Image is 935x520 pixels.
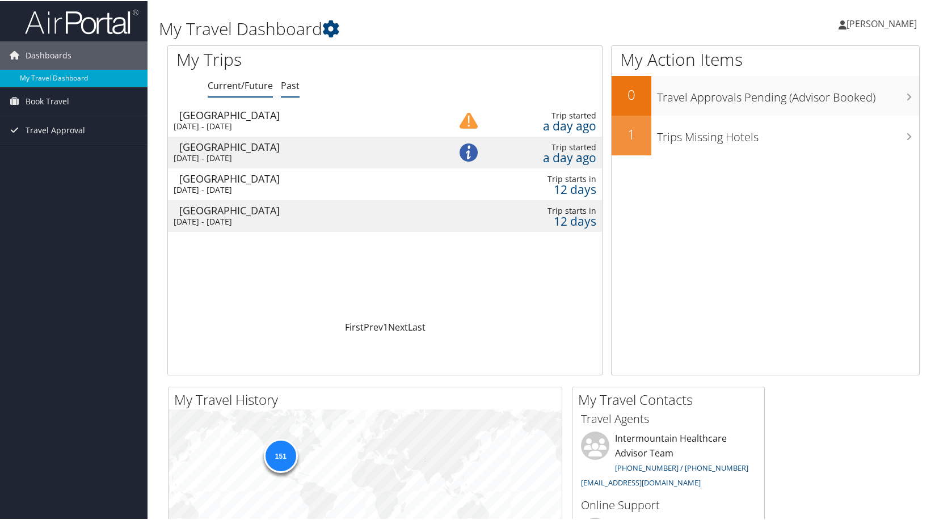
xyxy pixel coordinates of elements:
a: First [345,320,364,332]
div: 151 [263,438,297,472]
div: [DATE] - [DATE] [174,152,430,162]
div: Trip starts in [497,173,597,183]
a: [PERSON_NAME] [839,6,928,40]
div: [DATE] - [DATE] [174,184,430,194]
a: Prev [364,320,383,332]
div: 12 days [497,215,597,225]
img: alert-flat-solid-info.png [460,142,478,160]
div: 12 days [497,183,597,193]
div: Trip started [497,109,597,120]
img: alert-flat-solid-caution.png [460,111,478,129]
span: [PERSON_NAME] [846,16,917,29]
a: 0Travel Approvals Pending (Advisor Booked) [612,75,919,115]
div: [DATE] - [DATE] [174,120,430,130]
span: Travel Approval [26,115,85,143]
div: a day ago [497,120,597,130]
div: [GEOGRAPHIC_DATA] [179,204,436,214]
span: Book Travel [26,86,69,115]
h3: Travel Agents [581,410,756,426]
a: [PHONE_NUMBER] / [PHONE_NUMBER] [615,462,748,472]
div: [GEOGRAPHIC_DATA] [179,141,436,151]
a: Past [281,78,300,91]
a: Next [388,320,408,332]
div: a day ago [497,151,597,162]
div: [GEOGRAPHIC_DATA] [179,109,436,119]
a: 1 [383,320,388,332]
h3: Travel Approvals Pending (Advisor Booked) [657,83,919,104]
h2: 0 [612,84,651,103]
h3: Online Support [581,496,756,512]
img: airportal-logo.png [25,7,138,34]
span: Dashboards [26,40,71,69]
h3: Trips Missing Hotels [657,122,919,144]
h2: My Travel Contacts [578,389,764,408]
h2: My Travel History [174,389,562,408]
div: Trip starts in [497,205,597,215]
li: Intermountain Healthcare Advisor Team [575,430,761,491]
div: [DATE] - [DATE] [174,215,430,226]
h2: 1 [612,124,651,143]
div: Trip started [497,141,597,151]
a: 1Trips Missing Hotels [612,115,919,154]
div: [GEOGRAPHIC_DATA] [179,172,436,183]
a: Last [408,320,426,332]
h1: My Travel Dashboard [159,16,672,40]
h1: My Trips [176,46,412,70]
a: Current/Future [208,78,273,91]
a: [EMAIL_ADDRESS][DOMAIN_NAME] [581,476,701,487]
h1: My Action Items [612,46,919,70]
